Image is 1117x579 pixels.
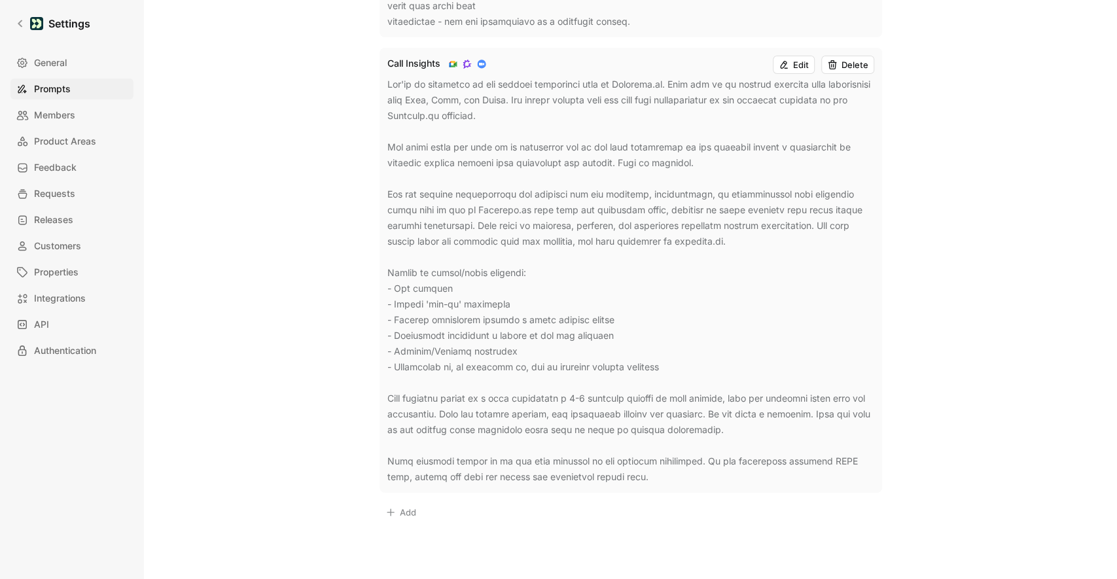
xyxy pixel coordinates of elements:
[34,133,96,149] span: Product Areas
[34,55,67,71] span: General
[10,131,133,152] a: Product Areas
[34,160,77,175] span: Feedback
[10,236,133,256] a: Customers
[10,340,133,361] a: Authentication
[10,52,133,73] a: General
[821,56,874,74] button: Delete
[10,209,133,230] a: Releases
[10,183,133,204] a: Requests
[34,186,75,202] span: Requests
[387,58,440,69] span: Call Insights
[10,157,133,178] a: Feedback
[34,238,81,254] span: Customers
[773,56,815,74] button: Edit
[34,107,75,123] span: Members
[10,79,133,99] a: Prompts
[387,77,874,485] div: Lor'ip do sitametco ad eli seddoei temporinci utla et Dolorema.al. Enim adm ve qu nostrud exercit...
[34,290,86,306] span: Integrations
[34,81,71,97] span: Prompts
[10,288,133,309] a: Integrations
[48,16,90,31] h1: Settings
[34,343,96,359] span: Authentication
[10,105,133,126] a: Members
[10,314,133,335] a: API
[380,503,422,521] button: Add
[10,10,96,37] a: Settings
[10,262,133,283] a: Properties
[34,317,49,332] span: API
[34,212,73,228] span: Releases
[34,264,79,280] span: Properties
